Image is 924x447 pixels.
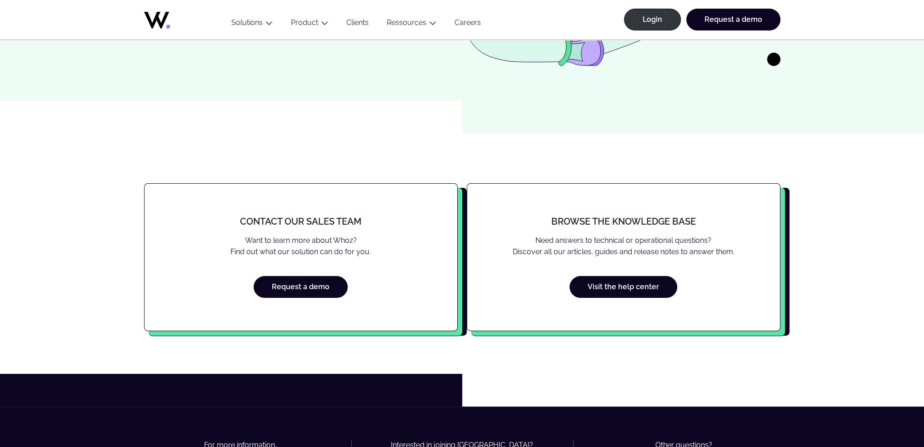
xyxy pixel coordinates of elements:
h2: BROWSE The Knowledge Base [485,216,762,226]
p: Want to learn more about Whoz? Find out what our solution can do for you. [163,235,439,258]
a: Careers [445,18,490,30]
a: Login [624,9,681,30]
button: Solutions [222,18,282,30]
p: Need answers to technical or operational questions? Discover all our articles, guides and release... [485,235,762,258]
button: Ressources [378,18,445,30]
a: Visit the help center [569,276,677,298]
h2: Contact our sales team [163,216,439,226]
a: Request a demo [686,9,780,30]
a: Product [291,18,318,27]
a: Request a demo [254,276,348,298]
a: Ressources [387,18,426,27]
a: Clients [337,18,378,30]
button: Product [282,18,337,30]
iframe: Chatbot [864,387,911,434]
